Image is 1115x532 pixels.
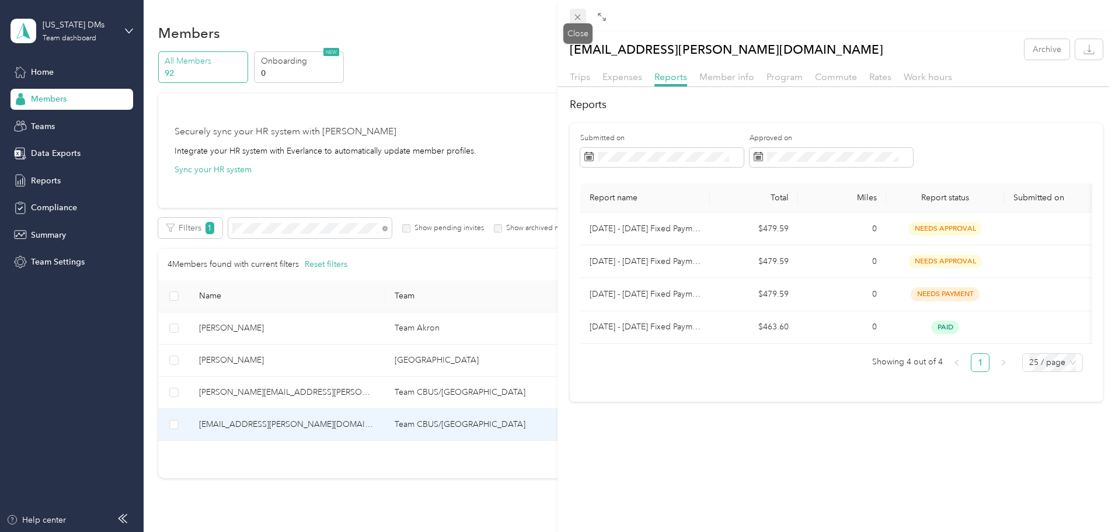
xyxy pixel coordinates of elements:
[807,193,877,203] div: Miles
[815,71,857,82] span: Commute
[896,193,995,203] span: Report status
[1029,354,1076,371] span: 25 / page
[590,255,701,268] p: [DATE] - [DATE] Fixed Payment
[570,71,590,82] span: Trips
[580,183,710,213] th: Report name
[971,353,989,372] li: 1
[994,353,1013,372] button: right
[563,23,593,44] div: Close
[570,97,1103,113] h2: Reports
[1025,39,1069,60] button: Archive
[904,71,952,82] span: Work hours
[570,39,883,60] p: [EMAIL_ADDRESS][PERSON_NAME][DOMAIN_NAME]
[590,288,701,301] p: [DATE] - [DATE] Fixed Payment
[654,71,687,82] span: Reports
[699,71,754,82] span: Member info
[994,353,1013,372] li: Next Page
[750,133,913,144] label: Approved on
[798,245,886,278] td: 0
[590,222,701,235] p: [DATE] - [DATE] Fixed Payment
[798,213,886,245] td: 0
[719,193,789,203] div: Total
[947,353,966,372] li: Previous Page
[766,71,803,82] span: Program
[908,255,982,268] span: needs approval
[1022,353,1083,372] div: Page Size
[908,222,982,235] span: needs approval
[911,287,980,301] span: needs payment
[602,71,642,82] span: Expenses
[710,245,798,278] td: $479.59
[798,278,886,311] td: 0
[931,321,959,334] span: paid
[710,278,798,311] td: $479.59
[1050,467,1115,532] iframe: Everlance-gr Chat Button Frame
[872,353,943,371] span: Showing 4 out of 4
[710,213,798,245] td: $479.59
[1004,183,1092,213] th: Submitted on
[971,354,989,371] a: 1
[590,321,701,333] p: [DATE] - [DATE] Fixed Payment
[798,311,886,344] td: 0
[580,133,744,144] label: Submitted on
[953,359,960,366] span: left
[869,71,891,82] span: Rates
[947,353,966,372] button: left
[710,311,798,344] td: $463.60
[1000,359,1007,366] span: right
